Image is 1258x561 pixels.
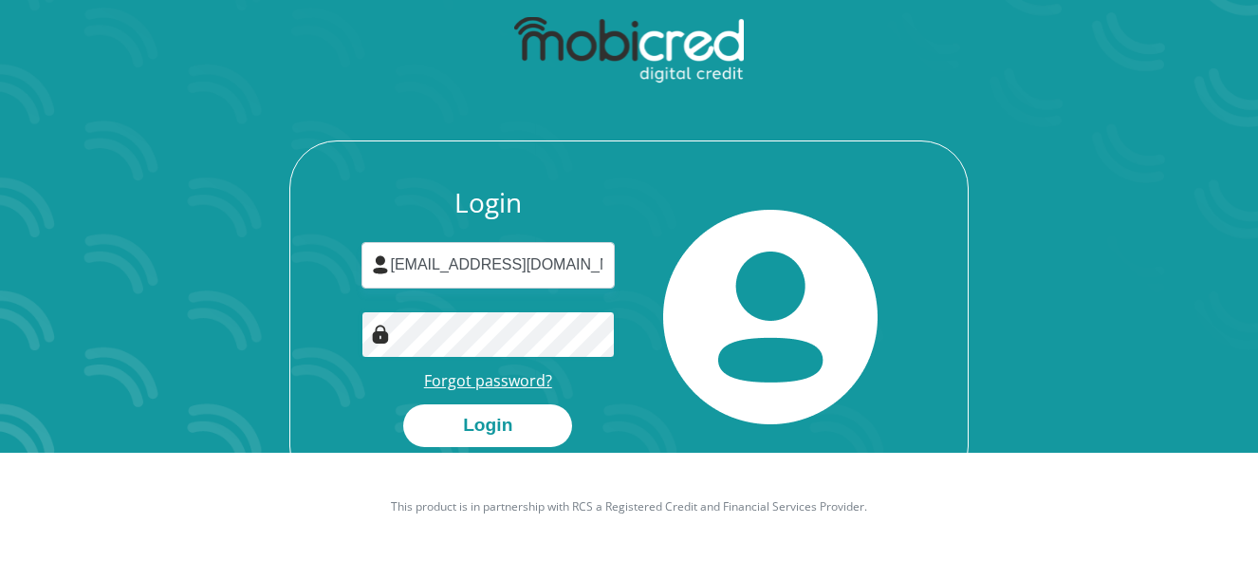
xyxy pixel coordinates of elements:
img: mobicred logo [514,17,743,84]
img: Image [371,325,390,344]
input: Username [361,242,616,289]
h3: Login [361,187,616,219]
button: Login [403,404,572,447]
p: This product is in partnership with RCS a Registered Credit and Financial Services Provider. [102,498,1156,515]
a: Forgot password? [424,370,552,391]
img: user-icon image [371,255,390,274]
